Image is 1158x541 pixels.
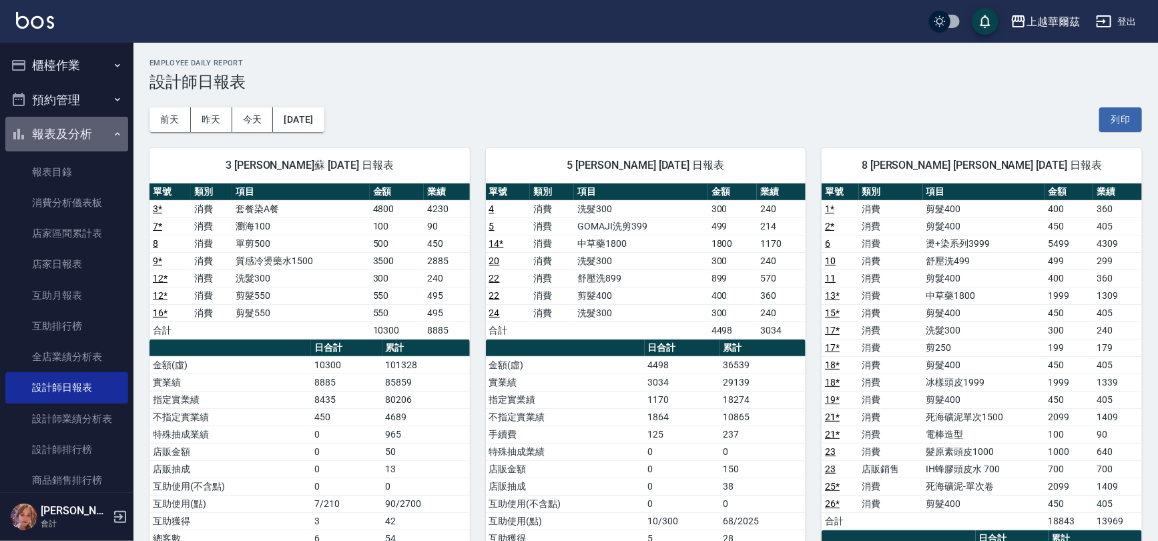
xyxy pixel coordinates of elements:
[16,12,54,29] img: Logo
[859,478,923,495] td: 消費
[530,269,574,287] td: 消費
[645,356,720,374] td: 4498
[232,235,370,252] td: 單剪500
[923,391,1045,408] td: 剪髮400
[574,200,707,217] td: 洗髮300
[972,8,998,35] button: save
[41,518,109,530] p: 會計
[838,159,1126,172] span: 8 [PERSON_NAME] [PERSON_NAME] [DATE] 日報表
[486,356,645,374] td: 金額(虛)
[574,287,707,304] td: 剪髮400
[645,426,720,443] td: 125
[311,391,382,408] td: 8435
[859,322,923,339] td: 消費
[757,235,806,252] td: 1170
[923,426,1045,443] td: 電棒造型
[923,183,1045,201] th: 項目
[489,221,495,231] a: 5
[574,252,707,269] td: 洗髮300
[825,446,836,457] a: 23
[5,434,128,465] a: 設計師排行榜
[1045,512,1094,530] td: 18843
[1093,460,1142,478] td: 700
[311,478,382,495] td: 0
[382,340,470,357] th: 累計
[530,183,574,201] th: 類別
[708,235,757,252] td: 1800
[502,159,790,172] span: 5 [PERSON_NAME] [DATE] 日報表
[150,183,470,340] table: a dense table
[382,408,470,426] td: 4689
[5,249,128,280] a: 店家日報表
[424,217,470,235] td: 90
[1027,13,1080,30] div: 上越華爾茲
[370,252,424,269] td: 3500
[1045,374,1094,391] td: 1999
[645,408,720,426] td: 1864
[1093,512,1142,530] td: 13969
[424,183,470,201] th: 業績
[825,255,836,266] a: 10
[424,252,470,269] td: 2885
[150,356,311,374] td: 金額(虛)
[530,287,574,304] td: 消費
[859,443,923,460] td: 消費
[232,252,370,269] td: 質感冷燙藥水1500
[923,287,1045,304] td: 中草藥1800
[150,443,311,460] td: 店販金額
[486,460,645,478] td: 店販金額
[1093,269,1142,287] td: 360
[382,460,470,478] td: 13
[150,183,191,201] th: 單號
[424,304,470,322] td: 495
[5,218,128,249] a: 店家區間累計表
[232,269,370,287] td: 洗髮300
[1005,8,1085,35] button: 上越華爾茲
[486,495,645,512] td: 互助使用(不含點)
[150,59,1142,67] h2: Employee Daily Report
[719,356,806,374] td: 36539
[708,200,757,217] td: 300
[311,356,382,374] td: 10300
[489,255,500,266] a: 20
[1093,217,1142,235] td: 405
[382,391,470,408] td: 80206
[1093,339,1142,356] td: 179
[1045,460,1094,478] td: 700
[486,183,530,201] th: 單號
[708,217,757,235] td: 499
[41,504,109,518] h5: [PERSON_NAME]
[191,252,232,269] td: 消費
[5,311,128,342] a: 互助排行榜
[708,322,757,339] td: 4498
[150,426,311,443] td: 特殊抽成業績
[311,495,382,512] td: 7/210
[574,269,707,287] td: 舒壓洗899
[1093,391,1142,408] td: 405
[923,478,1045,495] td: 死海礦泥-單次卷
[150,478,311,495] td: 互助使用(不含點)
[5,117,128,151] button: 報表及分析
[486,443,645,460] td: 特殊抽成業績
[719,443,806,460] td: 0
[5,404,128,434] a: 設計師業績分析表
[370,287,424,304] td: 550
[1093,495,1142,512] td: 405
[645,495,720,512] td: 0
[825,238,830,249] a: 6
[923,304,1045,322] td: 剪髮400
[489,273,500,284] a: 22
[757,287,806,304] td: 360
[1093,478,1142,495] td: 1409
[1045,356,1094,374] td: 450
[1093,374,1142,391] td: 1339
[1093,304,1142,322] td: 405
[923,269,1045,287] td: 剪髮400
[486,512,645,530] td: 互助使用(點)
[311,374,382,391] td: 8885
[530,252,574,269] td: 消費
[1045,200,1094,217] td: 400
[645,512,720,530] td: 10/300
[489,290,500,301] a: 22
[486,322,530,339] td: 合計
